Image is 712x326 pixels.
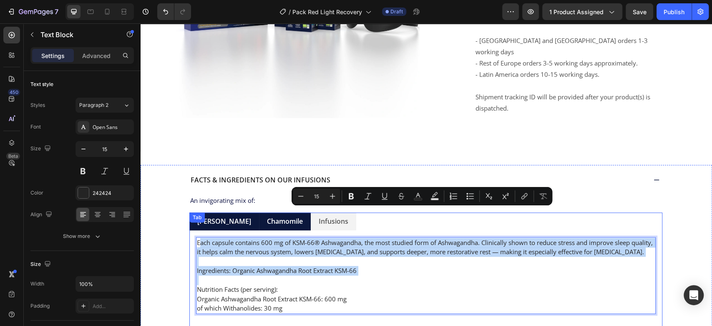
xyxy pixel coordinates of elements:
[82,51,111,60] p: Advanced
[542,3,622,20] button: 1 product assigned
[30,280,44,288] div: Width
[50,173,115,181] span: An invigorating mix of:
[55,214,515,291] div: Rich Text Editor. Editing area: main
[178,194,208,202] p: Infusions
[50,152,190,161] span: Facts & Ingredients ON OUR INFUSIONS
[664,8,684,16] div: Publish
[177,192,209,204] div: Rich Text Editor. Editing area: main
[30,229,134,244] button: Show more
[335,68,516,91] p: Shipment tracking ID will be provided after your product(s) is dispatched.
[63,232,102,240] div: Show more
[56,261,514,271] p: Nutrition Facts (per serving):
[157,3,191,20] div: Undo/Redo
[126,194,162,202] p: Chamomile
[79,101,108,109] span: Paragraph 2
[335,45,516,57] p: - Latin America orders 10-15 working days.
[292,187,552,205] div: Editor contextual toolbar
[292,8,362,16] span: Pack Red Light Recovery
[30,302,50,310] div: Padding
[8,89,20,96] div: 450
[57,194,111,202] p: [PERSON_NAME]
[50,190,63,198] div: Tab
[549,8,604,16] span: 1 product assigned
[633,8,647,15] span: Save
[289,8,291,16] span: /
[93,124,132,131] div: Open Sans
[56,215,514,233] p: Each capsule contains 600 mg of KSM-66® Ashwagandha, the most studied form of Ashwagandha. Clinic...
[76,276,133,291] input: Auto
[40,30,111,40] p: Text Block
[30,81,53,88] div: Text style
[41,51,65,60] p: Settings
[6,153,20,159] div: Beta
[30,259,53,270] div: Size
[335,34,516,45] p: - Rest of Europe orders 3-5 working days approximately.
[684,285,704,305] div: Open Intercom Messenger
[56,280,514,290] p: of which Withanolides: 30 mg
[390,8,403,15] span: Draft
[49,150,191,163] div: Rich Text Editor. Editing area: main
[56,271,514,281] p: Organic Ashwagandha Root Extract KSM-66: 600 mg
[30,123,41,131] div: Font
[30,189,43,197] div: Color
[125,192,164,204] div: Rich Text Editor. Editing area: main
[55,7,58,17] p: 7
[30,209,54,220] div: Align
[141,23,712,326] iframe: Design area
[30,101,45,109] div: Styles
[93,303,132,310] div: Add...
[3,3,62,20] button: 7
[30,143,53,154] div: Size
[657,3,692,20] button: Publish
[626,3,653,20] button: Save
[335,12,516,34] p: - [GEOGRAPHIC_DATA] and [GEOGRAPHIC_DATA] orders 1-3 working days
[75,98,134,113] button: Paragraph 2
[56,243,514,252] p: Ingredients: Organic Ashwagandha Root Extract KSM-66
[93,190,132,197] div: 242424
[55,192,112,204] div: Rich Text Editor. Editing area: main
